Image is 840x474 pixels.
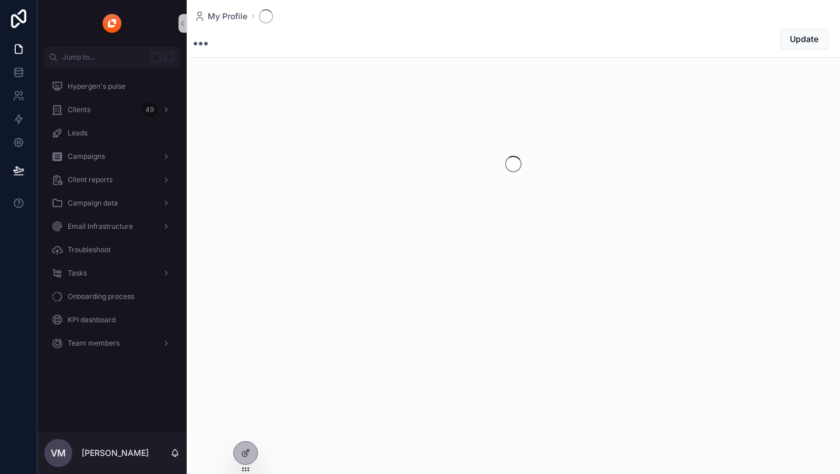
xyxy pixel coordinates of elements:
span: Tasks [68,269,87,278]
img: App logo [103,14,121,33]
a: Onboarding process [44,286,180,307]
a: Team members [44,333,180,354]
span: Troubleshoot [68,245,111,255]
div: 49 [142,103,157,117]
a: KPI dashboard [44,309,180,330]
span: Team members [68,339,120,348]
a: My Profile [194,11,247,22]
a: Hypergen's pulse [44,76,180,97]
a: Leads [44,123,180,144]
a: Tasks [44,263,180,284]
button: Jump to...K [44,47,180,68]
span: Clients [68,105,90,114]
a: Troubleshoot [44,239,180,260]
a: Campaigns [44,146,180,167]
a: Email Infrastructure [44,216,180,237]
span: Leads [68,128,87,138]
span: My Profile [208,11,247,22]
span: Hypergen's pulse [68,82,125,91]
span: Client reports [68,175,113,184]
button: Update [780,29,828,50]
span: Onboarding process [68,292,134,301]
span: KPI dashboard [68,315,116,325]
span: VM [51,446,66,460]
span: Email Infrastructure [68,222,133,231]
span: Campaign data [68,198,118,208]
span: Update [790,33,818,45]
a: Clients49 [44,99,180,120]
span: Campaigns [68,152,105,161]
a: Campaign data [44,193,180,214]
span: K [164,53,174,62]
p: [PERSON_NAME] [82,447,149,459]
div: scrollable content [37,68,187,369]
a: Client reports [44,169,180,190]
span: Jump to... [62,53,146,62]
